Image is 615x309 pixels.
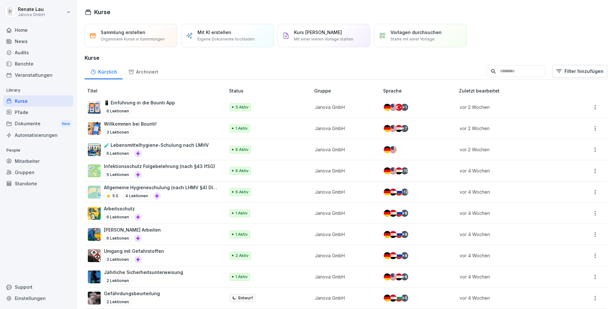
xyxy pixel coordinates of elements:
p: 1 Aktiv [235,232,248,237]
p: 5 Aktiv [235,104,249,110]
p: 🧪 Lebensmittelhygiene-Schulung nach LMHV [104,142,209,148]
a: Kürzlich [85,63,123,79]
img: lexopoti9mm3ayfs08g9aag0.png [88,270,101,283]
p: Janova GmbH [315,252,373,259]
img: us.svg [390,167,397,174]
p: Zuletzt bearbeitet [459,87,569,94]
p: Mit einer leeren Vorlage starten [294,36,353,42]
img: eg.svg [390,252,397,259]
a: Veranstaltungen [3,69,73,81]
p: [PERSON_NAME] Arbeiten [104,226,161,233]
p: Janova GmbH [18,13,45,17]
p: Sammlung erstellen [101,29,145,36]
p: Janova GmbH [315,273,373,280]
p: Gefährdungsbeurteilung [104,290,160,297]
p: 6 Lektionen [104,213,132,221]
img: us.svg [390,146,397,153]
a: Kurse [3,95,73,107]
img: eg.svg [390,189,397,196]
p: 6 Aktiv [235,189,249,195]
p: Eigene Dokumente hochladen [197,36,255,42]
p: vor 4 Wochen [460,210,562,216]
img: eg.svg [395,273,402,280]
p: Vorlagen durchsuchen [390,29,442,36]
div: Support [3,281,73,293]
p: Organisiere Kurse in Sammlungen [101,36,165,42]
p: 4 Lektionen [123,192,151,200]
p: 5 Lektionen [104,171,132,179]
p: People [3,145,73,155]
a: News [3,36,73,47]
div: New [60,120,71,128]
p: vor 2 Wochen [460,125,562,132]
p: 3 Lektionen [104,128,132,136]
p: 5.0 [112,193,118,199]
p: vor 4 Wochen [460,167,562,174]
div: + 5 [401,295,408,302]
p: vor 2 Wochen [460,104,562,110]
p: vor 2 Wochen [460,146,562,153]
a: Home [3,24,73,36]
img: gxsnf7ygjsfsmxd96jxi4ufn.png [88,186,101,199]
img: us.svg [390,104,397,111]
img: xh3bnih80d1pxcetv9zsuevg.png [88,122,101,135]
img: ru.svg [395,210,402,217]
img: ru.svg [395,231,402,238]
div: + 6 [401,231,408,238]
h3: Kurse [85,54,607,62]
p: Entwurf [238,295,253,301]
a: Standorte [3,178,73,189]
a: Audits [3,47,73,58]
p: 1 Aktiv [235,126,248,131]
p: Mit KI erstellen [197,29,231,36]
h1: Kurse [94,8,110,16]
p: Willkommen bei Bounti! [104,120,157,127]
img: tr.svg [395,104,402,111]
p: 1 Aktiv [235,210,248,216]
p: vor 4 Wochen [460,295,562,301]
p: 2 Aktiv [235,253,249,259]
img: eg.svg [395,125,402,132]
img: nnjcsz1u2a43td4lvr9683dg.png [88,292,101,305]
img: de.svg [384,252,391,259]
img: de.svg [384,125,391,132]
a: Automatisierungen [3,129,73,141]
p: Jährliche Sicherheitsunterweisung [104,269,183,276]
img: tgff07aey9ahi6f4hltuk21p.png [88,164,101,177]
a: Berichte [3,58,73,69]
img: eg.svg [390,295,397,302]
img: ns5fm27uu5em6705ixom0yjt.png [88,228,101,241]
img: mi2x1uq9fytfd6tyw03v56b3.png [88,101,101,114]
p: 6 Lektionen [104,234,132,242]
p: Status [229,87,312,94]
img: eg.svg [390,210,397,217]
img: de.svg [384,104,391,111]
div: + 7 [401,125,408,132]
img: de.svg [384,167,391,174]
img: h7jpezukfv8pwd1f3ia36uzh.png [88,143,101,156]
img: de.svg [384,273,391,280]
p: 2 Lektionen [104,298,132,306]
div: Archiviert [123,63,164,79]
p: vor 4 Wochen [460,189,562,195]
p: Janova GmbH [315,104,373,110]
a: Mitarbeiter [3,155,73,167]
p: Janova GmbH [315,125,373,132]
p: vor 4 Wochen [460,252,562,259]
p: Kurs [PERSON_NAME] [294,29,342,36]
p: Sprache [383,87,456,94]
img: ro33qf0i8ndaw7nkfv0stvse.png [88,249,101,262]
img: de.svg [384,210,391,217]
img: eg.svg [395,167,402,174]
p: Janova GmbH [315,231,373,238]
div: Gruppen [3,167,73,178]
img: bg.svg [395,295,402,302]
